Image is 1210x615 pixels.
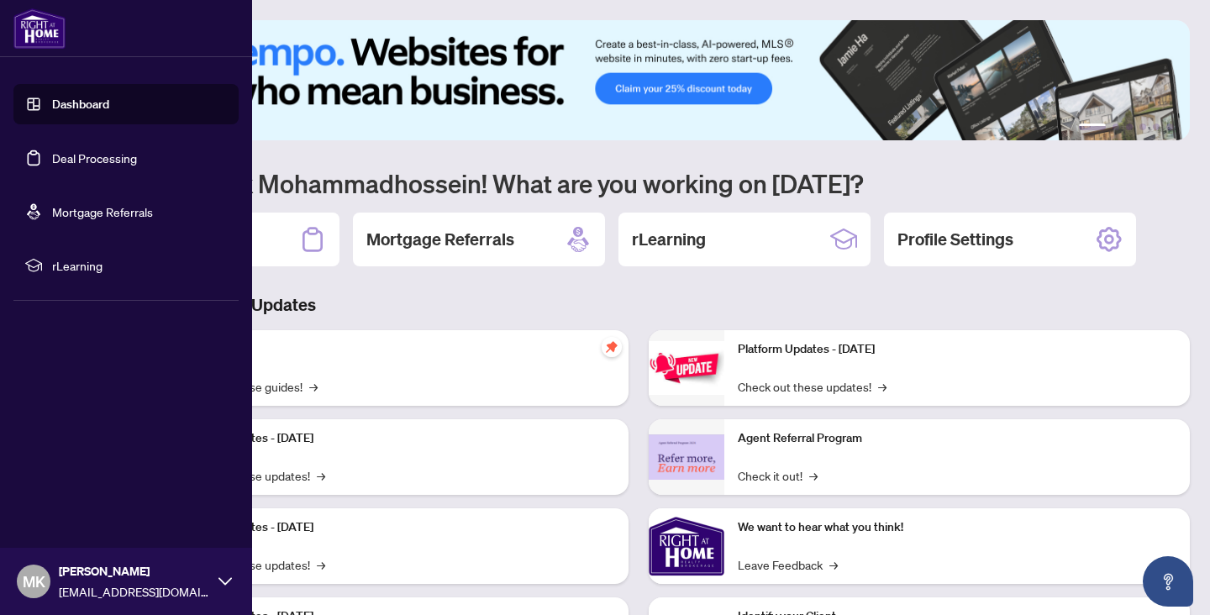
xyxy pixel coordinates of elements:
[176,518,615,537] p: Platform Updates - [DATE]
[366,228,514,251] h2: Mortgage Referrals
[1139,124,1146,130] button: 4
[13,8,66,49] img: logo
[649,508,724,584] img: We want to hear what you think!
[809,466,818,485] span: →
[878,377,886,396] span: →
[738,555,838,574] a: Leave Feedback→
[738,466,818,485] a: Check it out!→
[649,434,724,481] img: Agent Referral Program
[738,518,1176,537] p: We want to hear what you think!
[59,562,210,581] span: [PERSON_NAME]
[829,555,838,574] span: →
[52,97,109,112] a: Dashboard
[176,429,615,448] p: Platform Updates - [DATE]
[52,256,227,275] span: rLearning
[23,570,45,593] span: MK
[52,150,137,166] a: Deal Processing
[738,429,1176,448] p: Agent Referral Program
[602,337,622,357] span: pushpin
[738,377,886,396] a: Check out these updates!→
[317,555,325,574] span: →
[632,228,706,251] h2: rLearning
[738,340,1176,359] p: Platform Updates - [DATE]
[649,341,724,394] img: Platform Updates - June 23, 2025
[1153,124,1160,130] button: 5
[1166,124,1173,130] button: 6
[1126,124,1133,130] button: 3
[309,377,318,396] span: →
[897,228,1013,251] h2: Profile Settings
[52,204,153,219] a: Mortgage Referrals
[87,167,1190,199] h1: Welcome back Mohammadhossein! What are you working on [DATE]?
[317,466,325,485] span: →
[1079,124,1106,130] button: 1
[1113,124,1119,130] button: 2
[87,20,1190,140] img: Slide 0
[1143,556,1193,607] button: Open asap
[87,293,1190,317] h3: Brokerage & Industry Updates
[59,582,210,601] span: [EMAIL_ADDRESS][DOMAIN_NAME]
[176,340,615,359] p: Self-Help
